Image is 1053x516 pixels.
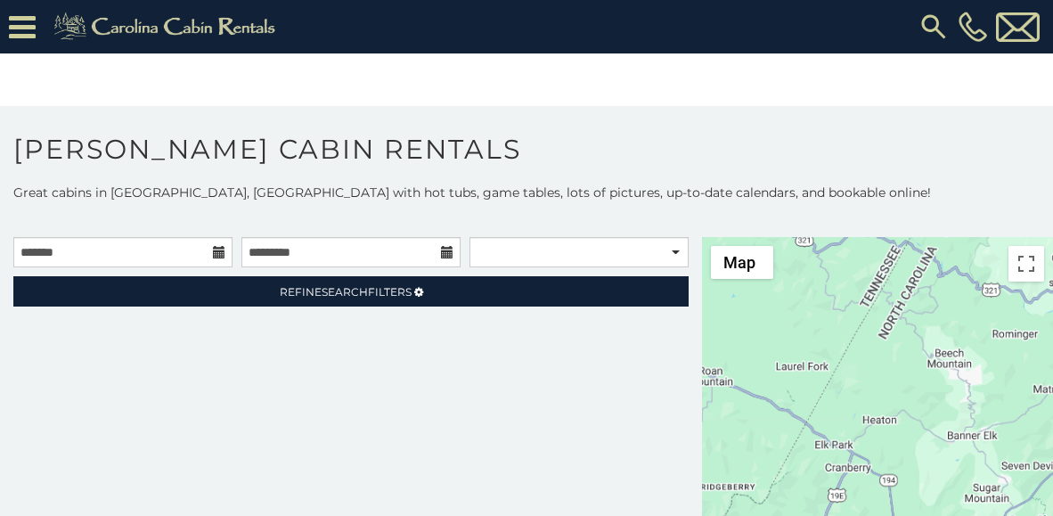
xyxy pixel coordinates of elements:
[45,9,290,45] img: Khaki-logo.png
[711,246,773,279] button: Change map style
[280,285,412,299] span: Refine Filters
[918,11,950,43] img: search-regular.svg
[723,253,755,272] span: Map
[322,285,368,299] span: Search
[954,12,992,42] a: [PHONE_NUMBER]
[1008,246,1044,282] button: Toggle fullscreen view
[13,276,689,307] a: RefineSearchFilters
